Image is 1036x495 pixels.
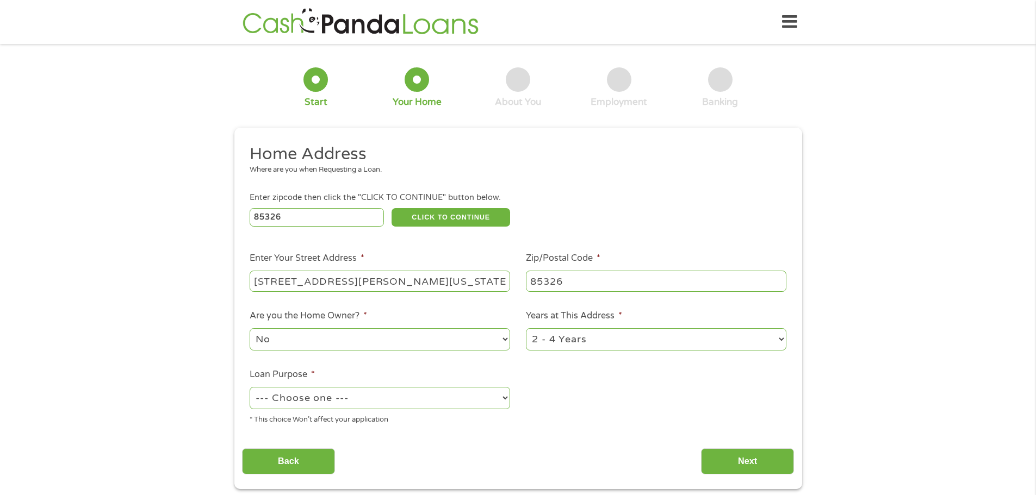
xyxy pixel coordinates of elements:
h2: Home Address [250,143,778,165]
label: Years at This Address [526,310,622,322]
input: Next [701,448,794,475]
div: Employment [591,96,647,108]
div: Banking [702,96,738,108]
div: Enter zipcode then click the "CLICK TO CONTINUE" button below. [250,192,786,204]
div: * This choice Won’t affect your application [250,411,510,425]
input: Back [242,448,335,475]
input: 1 Main Street [250,271,510,291]
label: Are you the Home Owner? [250,310,367,322]
label: Enter Your Street Address [250,253,364,264]
img: GetLoanNow Logo [239,7,482,37]
button: CLICK TO CONTINUE [392,208,510,227]
label: Zip/Postal Code [526,253,600,264]
div: Start [305,96,327,108]
div: Where are you when Requesting a Loan. [250,165,778,176]
div: About You [495,96,541,108]
input: Enter Zipcode (e.g 01510) [250,208,384,227]
div: Your Home [393,96,442,108]
label: Loan Purpose [250,369,315,380]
